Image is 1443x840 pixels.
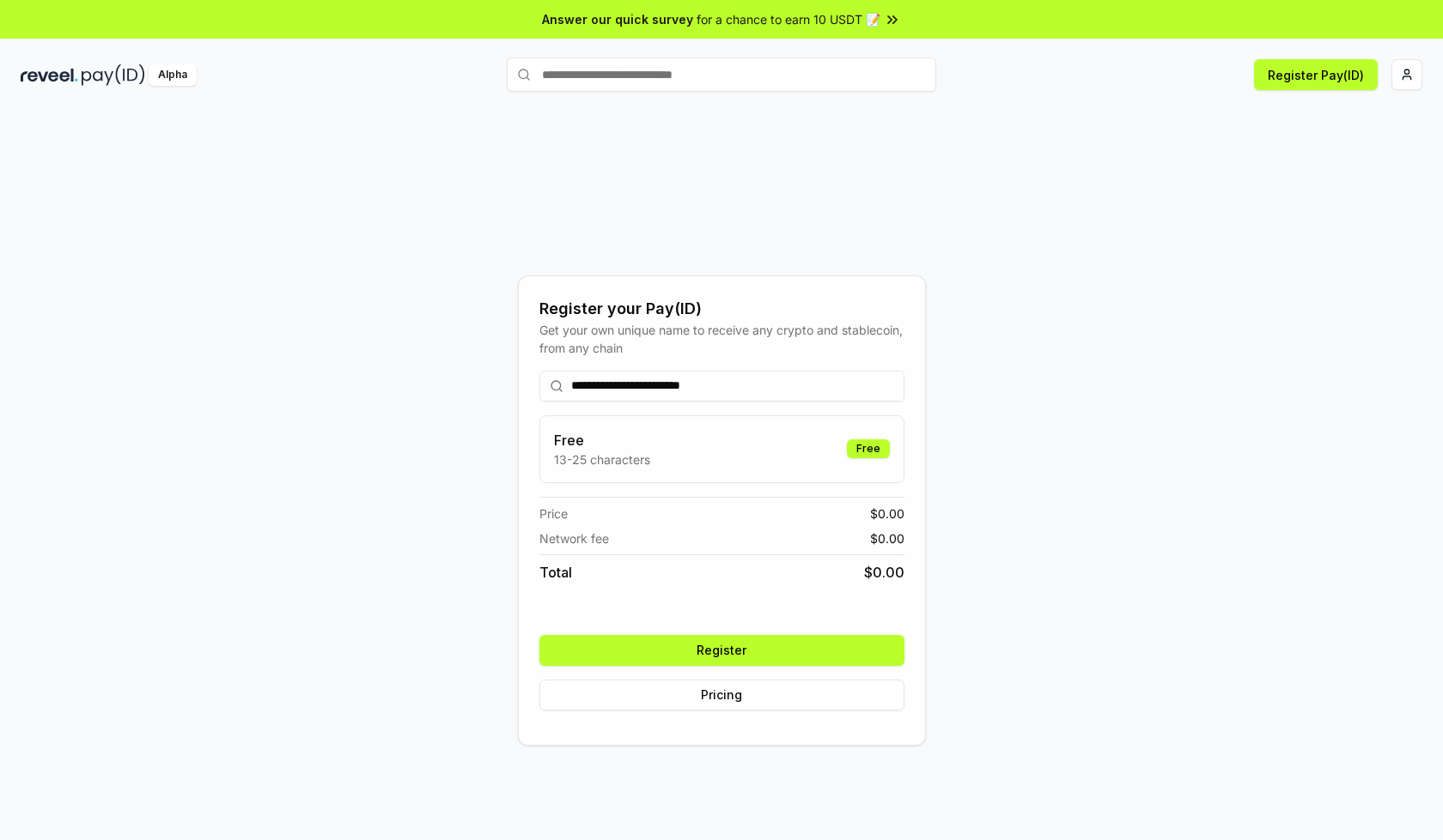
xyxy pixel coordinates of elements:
span: Answer our quick survey [542,10,693,28]
span: Total [539,562,572,583]
span: $ 0.00 [870,505,904,523]
div: Free [847,439,890,458]
button: Pricing [539,680,904,710]
div: Register your Pay(ID) [539,297,904,321]
span: $ 0.00 [870,529,904,547]
p: 13-25 characters [554,450,650,468]
button: Register Pay(ID) [1254,59,1378,90]
span: $ 0.00 [864,562,904,583]
div: Alpha [149,64,197,86]
span: for a chance to earn 10 USDT 📝 [697,10,880,28]
div: Get your own unique name to receive any crypto and stablecoin, from any chain [539,321,904,357]
button: Register [539,635,904,666]
span: Network fee [539,529,609,547]
img: reveel_dark [21,64,78,86]
span: Price [539,505,568,523]
h3: Free [554,430,650,450]
img: pay_id [82,64,145,86]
